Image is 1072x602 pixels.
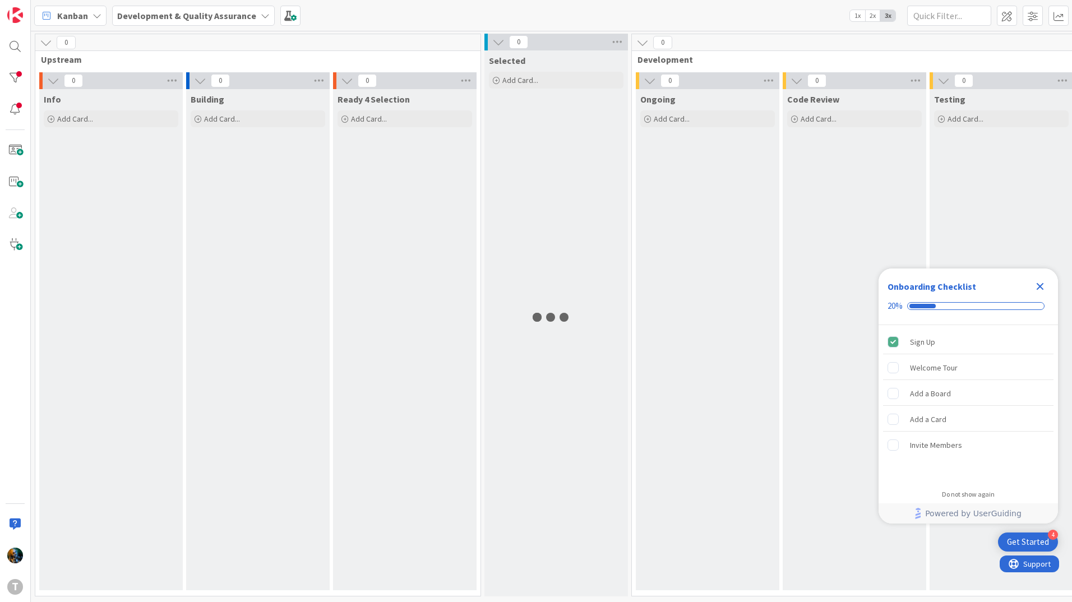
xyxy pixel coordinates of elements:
div: Sign Up [910,335,935,349]
span: Add Card... [654,114,690,124]
span: Selected [489,55,525,66]
span: 0 [807,74,826,87]
span: Code Review [787,94,839,105]
span: Add Card... [801,114,837,124]
span: Kanban [57,9,88,22]
div: Checklist Container [879,268,1058,524]
div: Close Checklist [1031,277,1049,295]
div: T [7,579,23,595]
div: 4 [1048,530,1058,540]
span: 1x [850,10,865,21]
span: Upstream [41,54,466,65]
span: Add Card... [502,75,538,85]
a: Powered by UserGuiding [884,503,1052,524]
span: Add Card... [204,114,240,124]
span: 0 [64,74,83,87]
div: Add a Card [910,413,946,426]
b: Development & Quality Assurance [117,10,256,21]
span: Add Card... [351,114,387,124]
div: Sign Up is complete. [883,330,1053,354]
img: Visit kanbanzone.com [7,7,23,23]
div: Add a Board [910,387,951,400]
div: 20% [888,301,903,311]
img: JC [7,548,23,563]
span: Testing [934,94,965,105]
span: Info [44,94,61,105]
div: Checklist progress: 20% [888,301,1049,311]
div: Welcome Tour [910,361,958,374]
span: 3x [880,10,895,21]
span: Support [24,2,51,15]
span: 0 [358,74,377,87]
span: Add Card... [57,114,93,124]
span: Powered by UserGuiding [925,507,1022,520]
div: Open Get Started checklist, remaining modules: 4 [998,532,1058,552]
span: Add Card... [948,114,983,124]
div: Footer [879,503,1058,524]
div: Invite Members [910,438,962,452]
div: Add a Board is incomplete. [883,381,1053,406]
span: 0 [660,74,680,87]
span: Ongoing [640,94,676,105]
span: 0 [509,35,528,49]
div: Checklist items [879,325,1058,483]
div: Invite Members is incomplete. [883,433,1053,457]
div: Add a Card is incomplete. [883,407,1053,432]
input: Quick Filter... [907,6,991,26]
div: Do not show again [942,490,995,499]
span: 0 [954,74,973,87]
span: 0 [57,36,76,49]
span: Building [191,94,224,105]
div: Get Started [1007,536,1049,548]
div: Welcome Tour is incomplete. [883,355,1053,380]
span: 0 [211,74,230,87]
span: 0 [653,36,672,49]
div: Onboarding Checklist [888,280,976,293]
span: 2x [865,10,880,21]
span: Ready 4 Selection [338,94,410,105]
